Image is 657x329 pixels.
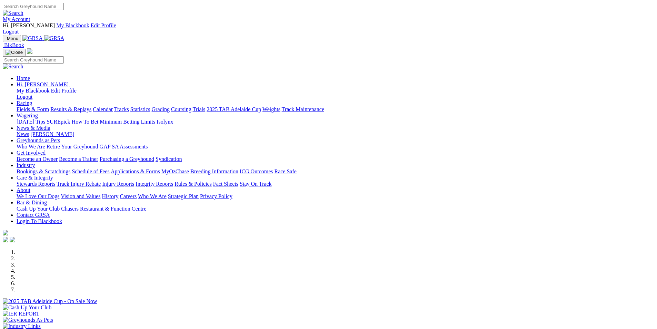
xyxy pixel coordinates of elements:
a: Track Injury Rebate [57,181,101,187]
a: Tracks [114,106,129,112]
a: SUREpick [47,119,70,125]
a: Privacy Policy [200,193,232,199]
a: MyOzChase [161,168,189,174]
a: About [17,187,30,193]
a: Chasers Restaurant & Function Centre [61,206,146,212]
a: Stewards Reports [17,181,55,187]
a: Home [17,75,30,81]
a: Login To Blackbook [17,218,62,224]
a: Bookings & Scratchings [17,168,70,174]
img: Cash Up Your Club [3,304,51,311]
a: Grading [152,106,170,112]
a: Coursing [171,106,191,112]
span: Menu [7,36,18,41]
a: Get Involved [17,150,46,156]
a: Calendar [93,106,113,112]
a: [PERSON_NAME] [30,131,74,137]
a: BlkBook [3,42,24,48]
div: Wagering [17,119,654,125]
a: Edit Profile [91,22,116,28]
div: Racing [17,106,654,113]
img: Search [3,10,23,16]
div: Greyhounds as Pets [17,144,654,150]
a: Fact Sheets [213,181,238,187]
div: News & Media [17,131,654,137]
a: Industry [17,162,35,168]
a: History [102,193,118,199]
div: Industry [17,168,654,175]
a: Who We Are [17,144,45,149]
div: My Account [3,22,654,35]
a: Schedule of Fees [72,168,109,174]
img: IER REPORT [3,311,39,317]
img: Greyhounds As Pets [3,317,53,323]
a: Fields & Form [17,106,49,112]
a: Logout [17,94,32,100]
a: 2025 TAB Adelaide Cup [207,106,261,112]
a: Injury Reports [102,181,134,187]
a: Become an Owner [17,156,58,162]
a: Minimum Betting Limits [100,119,155,125]
a: Breeding Information [190,168,238,174]
img: 2025 TAB Adelaide Cup - On Sale Now [3,298,97,304]
a: Contact GRSA [17,212,50,218]
img: Close [6,50,23,55]
img: logo-grsa-white.png [27,48,32,54]
a: Rules & Policies [175,181,212,187]
a: [DATE] Tips [17,119,45,125]
a: Trials [192,106,205,112]
div: Get Involved [17,156,654,162]
a: Become a Trainer [59,156,98,162]
a: Edit Profile [51,88,77,94]
a: My Blackbook [56,22,89,28]
a: Integrity Reports [136,181,173,187]
a: Results & Replays [50,106,91,112]
img: facebook.svg [3,237,8,242]
div: Hi, [PERSON_NAME] [17,88,654,100]
div: About [17,193,654,200]
span: Hi, [PERSON_NAME] [17,81,69,87]
img: GRSA [44,35,64,41]
a: Weights [262,106,280,112]
a: Racing [17,100,32,106]
a: Race Safe [274,168,296,174]
input: Search [3,56,64,64]
img: twitter.svg [10,237,15,242]
a: Vision and Values [61,193,100,199]
span: BlkBook [4,42,24,48]
a: Retire Your Greyhound [47,144,98,149]
a: Stay On Track [240,181,271,187]
a: Care & Integrity [17,175,53,181]
img: Search [3,64,23,70]
div: Care & Integrity [17,181,654,187]
a: Greyhounds as Pets [17,137,60,143]
button: Toggle navigation [3,35,21,42]
input: Search [3,3,64,10]
a: How To Bet [72,119,99,125]
button: Toggle navigation [3,49,26,56]
a: GAP SA Assessments [100,144,148,149]
a: Who We Are [138,193,167,199]
a: Wagering [17,113,38,118]
span: Hi, [PERSON_NAME] [3,22,55,28]
a: ICG Outcomes [240,168,273,174]
a: Strategic Plan [168,193,199,199]
a: Track Maintenance [282,106,324,112]
div: Bar & Dining [17,206,654,212]
a: Statistics [130,106,150,112]
a: Applications & Forms [111,168,160,174]
a: Logout [3,29,19,35]
a: Careers [120,193,137,199]
a: Isolynx [157,119,173,125]
a: Syndication [156,156,182,162]
a: My Account [3,16,30,22]
a: Bar & Dining [17,200,47,205]
a: News [17,131,29,137]
img: GRSA [22,35,43,41]
a: Cash Up Your Club [17,206,60,212]
a: We Love Our Dogs [17,193,59,199]
a: News & Media [17,125,50,131]
img: logo-grsa-white.png [3,230,8,235]
a: Purchasing a Greyhound [100,156,154,162]
a: My Blackbook [17,88,50,94]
